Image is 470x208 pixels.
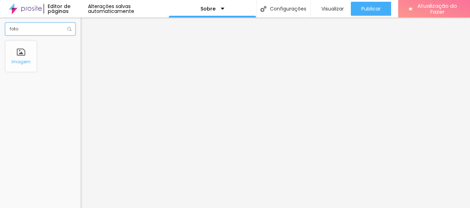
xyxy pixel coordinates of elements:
input: Buscar elemento [5,23,75,35]
button: Publicar [351,2,391,16]
button: Visualizar [311,2,351,16]
img: Ícone [67,27,71,31]
img: Ícone [260,6,266,12]
font: Editor de páginas [48,3,70,15]
font: Publicar [361,5,381,12]
font: Imagem [12,59,30,65]
font: Atualização do Fazer [417,2,457,15]
font: Sobre [200,5,216,12]
font: Visualizar [321,5,344,12]
font: Configurações [270,5,306,12]
font: Alterações salvas automaticamente [88,3,134,15]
